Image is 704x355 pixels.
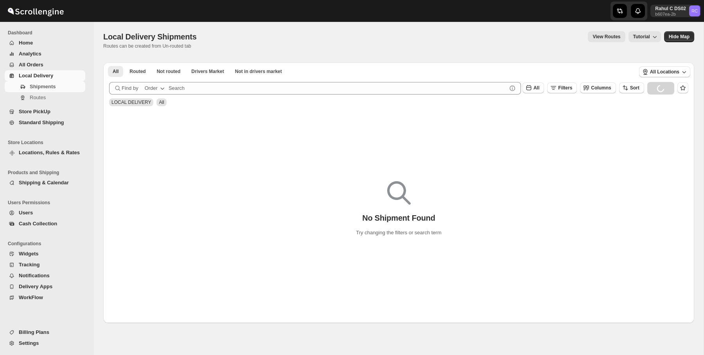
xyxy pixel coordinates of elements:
[691,9,698,13] text: RC
[591,85,611,91] span: Columns
[19,73,53,78] span: Local Delivery
[356,229,441,237] p: Try changing the filters or search term
[19,329,49,335] span: Billing Plans
[5,248,85,259] button: Widgets
[629,31,661,42] button: Tutorial
[619,82,644,93] button: Sort
[5,270,85,281] button: Notifications
[103,32,197,41] span: Local Delivery Shipments
[558,85,572,91] span: Filters
[19,284,52,289] span: Delivery Apps
[5,177,85,188] button: Shipping & Calendar
[580,82,616,93] button: Columns
[8,169,88,176] span: Products and Shipping
[19,51,41,57] span: Analytics
[639,66,690,77] button: All Locations
[19,62,43,68] span: All Orders
[191,68,224,75] span: Drivers Market
[157,68,181,75] span: Not routed
[145,84,158,92] div: Order
[5,92,85,103] button: Routes
[140,82,171,95] button: Order
[630,85,639,91] span: Sort
[8,241,88,247] span: Configurations
[689,5,700,16] span: Rahul C DS02
[19,294,43,300] span: WorkFlow
[125,66,150,77] button: Routed
[5,281,85,292] button: Delivery Apps
[19,109,50,114] span: Store PickUp
[30,95,46,100] span: Routes
[103,43,200,49] p: Routes can be created from Un-routed tab
[523,82,544,93] button: All
[5,327,85,338] button: Billing Plans
[5,59,85,70] button: All Orders
[5,37,85,48] button: Home
[633,34,650,39] span: Tutorial
[588,31,625,42] button: view route
[5,81,85,92] button: Shipments
[8,30,88,36] span: Dashboard
[129,68,145,75] span: Routed
[152,66,185,77] button: Unrouted
[235,68,282,75] span: Not in drivers market
[650,69,679,75] span: All Locations
[19,251,38,257] span: Widgets
[19,120,64,125] span: Standard Shipping
[6,1,65,21] img: ScrollEngine
[655,12,686,16] p: b607ea-2b
[19,210,33,216] span: Users
[19,273,50,278] span: Notifications
[5,207,85,218] button: Users
[5,338,85,349] button: Settings
[19,221,57,227] span: Cash Collection
[664,31,694,42] button: Map action label
[19,180,69,186] span: Shipping & Calendar
[19,40,33,46] span: Home
[669,34,690,40] span: Hide Map
[19,150,80,155] span: Locations, Rules & Rates
[655,5,686,12] p: Rahul C DS02
[650,5,701,17] button: User menu
[362,213,435,223] p: No Shipment Found
[5,218,85,229] button: Cash Collection
[230,66,287,77] button: Un-claimable
[533,85,539,91] span: All
[5,259,85,270] button: Tracking
[113,68,119,75] span: All
[8,139,88,146] span: Store Locations
[387,181,411,205] img: Empty search results
[169,82,507,95] input: Search
[5,48,85,59] button: Analytics
[19,340,39,346] span: Settings
[30,84,56,89] span: Shipments
[547,82,577,93] button: Filters
[187,66,228,77] button: Claimable
[122,84,138,92] span: Find by
[5,292,85,303] button: WorkFlow
[108,66,123,77] button: All
[593,34,620,40] span: View Routes
[8,200,88,206] span: Users Permissions
[5,147,85,158] button: Locations, Rules & Rates
[159,100,164,105] span: All
[19,262,40,268] span: Tracking
[111,100,151,105] span: LOCAL DELIVERY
